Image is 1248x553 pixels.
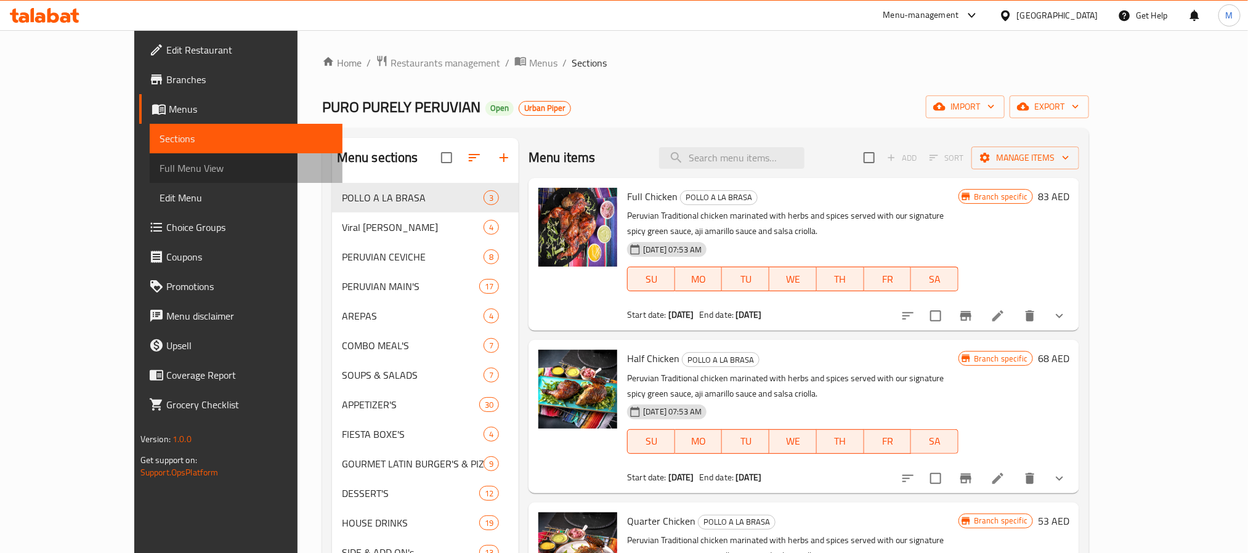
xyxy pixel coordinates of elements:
[166,279,333,294] span: Promotions
[342,486,479,501] div: DESSERT'S
[633,270,670,288] span: SU
[139,390,342,419] a: Grocery Checklist
[479,279,499,294] div: items
[342,368,484,382] div: SOUPS & SALADS
[342,456,484,471] span: GOURMET LATIN BURGER'S & PIZZA'S
[484,309,499,323] div: items
[332,212,519,242] div: Viral [PERSON_NAME]4
[484,251,498,263] span: 8
[460,143,489,172] span: Sort sections
[342,249,484,264] span: PERUVIAN CEVICHE
[342,515,479,530] div: HOUSE DRINKS
[627,429,675,454] button: SU
[681,190,757,204] span: POLLO A LA BRASA
[484,338,499,353] div: items
[1017,9,1098,22] div: [GEOGRAPHIC_DATA]
[668,469,694,485] b: [DATE]
[562,55,567,70] li: /
[337,148,418,167] h2: Menu sections
[627,187,678,206] span: Full Chicken
[322,93,480,121] span: PURO PURELY PERUVIAN
[139,272,342,301] a: Promotions
[342,279,479,294] span: PERUVIAN MAIN'S
[139,35,342,65] a: Edit Restaurant
[638,406,707,418] span: [DATE] 07:53 AM
[332,272,519,301] div: PERUVIAN MAIN'S17
[1045,464,1074,493] button: show more
[140,431,171,447] span: Version:
[484,222,498,233] span: 4
[139,331,342,360] a: Upsell
[342,397,479,412] div: APPETIZER'S
[484,429,498,440] span: 4
[1052,471,1067,486] svg: Show Choices
[484,192,498,204] span: 3
[166,309,333,323] span: Menu disclaimer
[139,65,342,94] a: Branches
[332,301,519,331] div: AREPAS4
[991,309,1005,323] a: Edit menu item
[951,301,981,331] button: Branch-specific-item
[332,390,519,419] div: APPETIZER'S30
[971,147,1079,169] button: Manage items
[479,515,499,530] div: items
[480,399,498,411] span: 30
[160,161,333,176] span: Full Menu View
[391,55,500,70] span: Restaurants management
[774,270,812,288] span: WE
[485,101,514,116] div: Open
[160,190,333,205] span: Edit Menu
[484,190,499,205] div: items
[332,331,519,360] div: COMBO MEAL'S7
[505,55,509,70] li: /
[735,307,761,323] b: [DATE]
[911,267,958,291] button: SA
[698,515,776,530] div: POLLO A LA BRASA
[484,310,498,322] span: 4
[1045,301,1074,331] button: show more
[817,267,864,291] button: TH
[322,55,1089,71] nav: breadcrumb
[479,486,499,501] div: items
[484,456,499,471] div: items
[484,369,498,381] span: 7
[869,270,907,288] span: FR
[1015,464,1045,493] button: delete
[166,220,333,235] span: Choice Groups
[519,103,570,113] span: Urban Piper
[484,340,498,352] span: 7
[166,338,333,353] span: Upsell
[627,371,958,402] p: Peruvian Traditional chicken marinated with herbs and spices served with our signature spicy gree...
[342,427,484,442] span: FIESTA BOXE'S
[139,360,342,390] a: Coverage Report
[140,464,219,480] a: Support.OpsPlatform
[882,148,922,168] span: Add item
[722,267,769,291] button: TU
[680,432,718,450] span: MO
[680,270,718,288] span: MO
[342,220,484,235] span: Viral [PERSON_NAME]
[969,191,1032,203] span: Branch specific
[480,281,498,293] span: 17
[139,242,342,272] a: Coupons
[139,94,342,124] a: Menus
[627,307,667,323] span: Start date:
[485,103,514,113] span: Open
[911,429,958,454] button: SA
[638,244,707,256] span: [DATE] 07:53 AM
[864,267,912,291] button: FR
[139,301,342,331] a: Menu disclaimer
[627,208,958,239] p: Peruvian Traditional chicken marinated with herbs and spices served with our signature spicy gree...
[1038,188,1069,205] h6: 83 AED
[480,517,498,529] span: 19
[722,429,769,454] button: TU
[817,429,864,454] button: TH
[172,431,192,447] span: 1.0.0
[1226,9,1233,22] span: M
[668,307,694,323] b: [DATE]
[484,368,499,382] div: items
[367,55,371,70] li: /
